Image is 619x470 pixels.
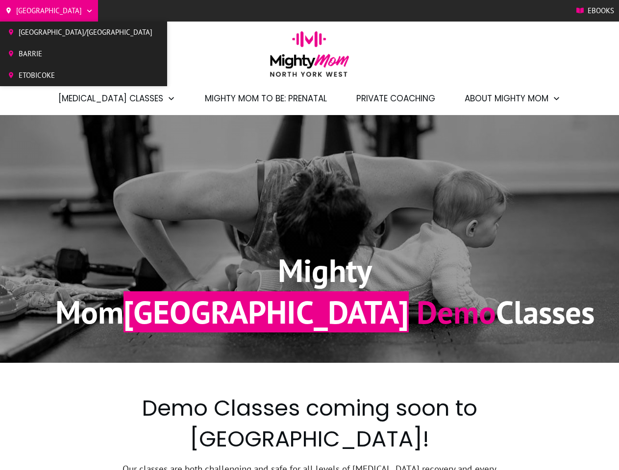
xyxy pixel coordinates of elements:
[55,250,594,332] h1: Mighty Mom Classes
[417,291,496,332] span: Demo
[58,90,163,107] span: [MEDICAL_DATA] Classes
[19,47,152,61] span: Barrie
[5,3,93,18] a: [GEOGRAPHIC_DATA]
[19,68,152,83] span: Etobicoke
[356,90,435,107] a: Private Coaching
[124,291,409,332] span: [GEOGRAPHIC_DATA]
[19,25,152,40] span: [GEOGRAPHIC_DATA]/[GEOGRAPHIC_DATA]
[465,90,561,107] a: About Mighty Mom
[588,3,614,18] span: Ebooks
[16,3,82,18] span: [GEOGRAPHIC_DATA]
[58,90,175,107] a: [MEDICAL_DATA] Classes
[576,3,614,18] a: Ebooks
[465,90,548,107] span: About Mighty Mom
[205,90,327,107] a: Mighty Mom to Be: Prenatal
[117,393,502,460] h2: Demo Classes coming soon to [GEOGRAPHIC_DATA]
[422,423,429,454] span: !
